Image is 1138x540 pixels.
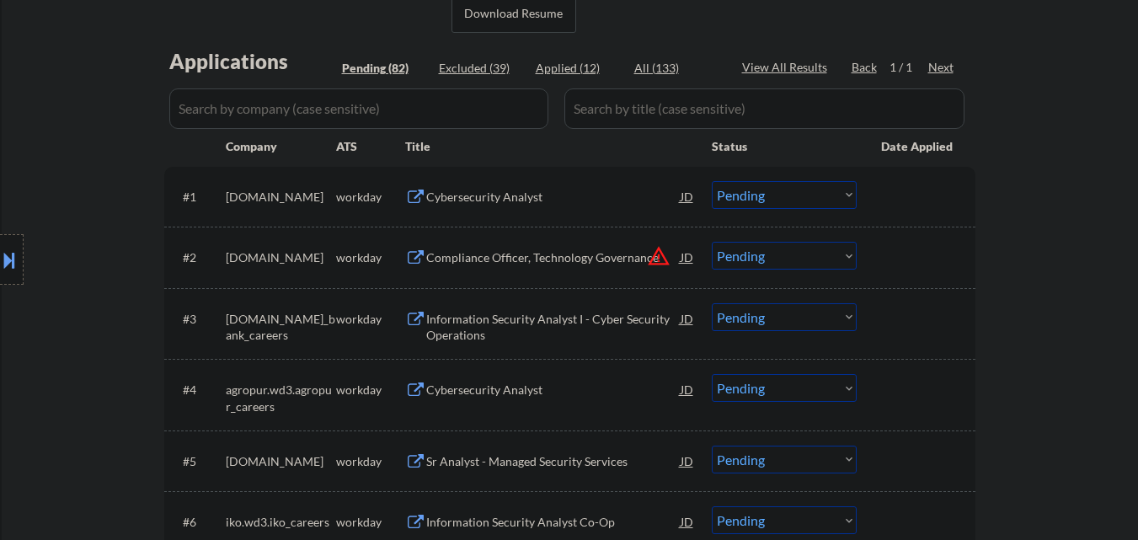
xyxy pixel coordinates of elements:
div: workday [336,311,405,328]
div: [DOMAIN_NAME] [226,453,336,470]
div: Pending (82) [342,60,426,77]
div: JD [679,446,696,476]
div: View All Results [742,59,832,76]
div: Next [928,59,955,76]
div: iko.wd3.iko_careers [226,514,336,531]
div: #6 [183,514,212,531]
div: Information Security Analyst Co-Op [426,514,681,531]
div: workday [336,382,405,398]
div: JD [679,374,696,404]
div: JD [679,242,696,272]
div: ATS [336,138,405,155]
div: Status [712,131,857,161]
div: workday [336,453,405,470]
div: Title [405,138,696,155]
div: Back [852,59,879,76]
div: Excluded (39) [439,60,523,77]
div: Applied (12) [536,60,620,77]
div: Cybersecurity Analyst [426,189,681,206]
div: JD [679,181,696,211]
div: Applications [169,51,336,72]
div: JD [679,303,696,334]
div: workday [336,189,405,206]
div: workday [336,514,405,531]
button: warning_amber [647,244,671,268]
input: Search by title (case sensitive) [564,88,964,129]
div: Sr Analyst - Managed Security Services [426,453,681,470]
input: Search by company (case sensitive) [169,88,548,129]
div: Cybersecurity Analyst [426,382,681,398]
div: All (133) [634,60,719,77]
div: Date Applied [881,138,955,155]
div: workday [336,249,405,266]
div: #5 [183,453,212,470]
div: 1 / 1 [890,59,928,76]
div: Compliance Officer, Technology Governance [426,249,681,266]
div: JD [679,506,696,537]
div: Information Security Analyst I - Cyber Security Operations [426,311,681,344]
